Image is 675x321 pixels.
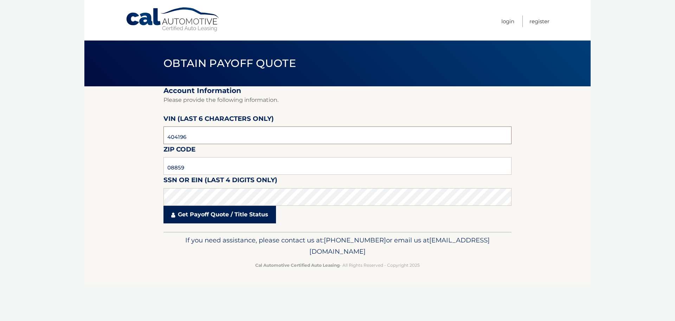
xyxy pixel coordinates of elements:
[163,95,512,105] p: Please provide the following information.
[168,235,507,257] p: If you need assistance, please contact us at: or email us at
[126,7,220,32] a: Cal Automotive
[255,263,340,268] strong: Cal Automotive Certified Auto Leasing
[168,261,507,269] p: - All Rights Reserved - Copyright 2025
[163,175,277,188] label: SSN or EIN (last 4 digits only)
[529,16,549,27] a: Register
[163,86,512,95] h2: Account Information
[501,16,514,27] a: Login
[163,144,195,157] label: Zip Code
[324,236,386,244] span: [PHONE_NUMBER]
[163,113,274,126] label: VIN (last 6 characters only)
[163,57,296,70] span: Obtain Payoff Quote
[163,206,276,223] a: Get Payoff Quote / Title Status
